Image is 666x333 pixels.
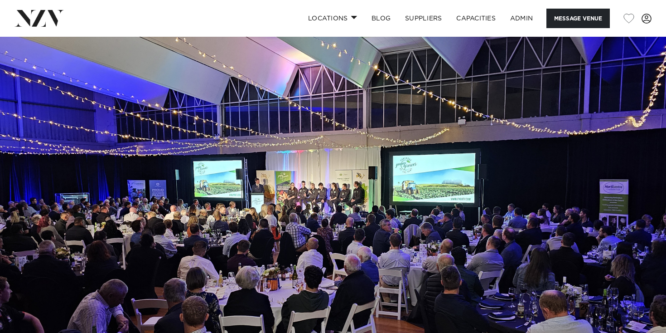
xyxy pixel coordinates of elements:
a: Capacities [449,9,503,28]
a: SUPPLIERS [398,9,449,28]
a: BLOG [364,9,398,28]
img: nzv-logo.png [14,10,64,26]
a: Locations [301,9,364,28]
a: ADMIN [503,9,540,28]
button: Message Venue [546,9,610,28]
